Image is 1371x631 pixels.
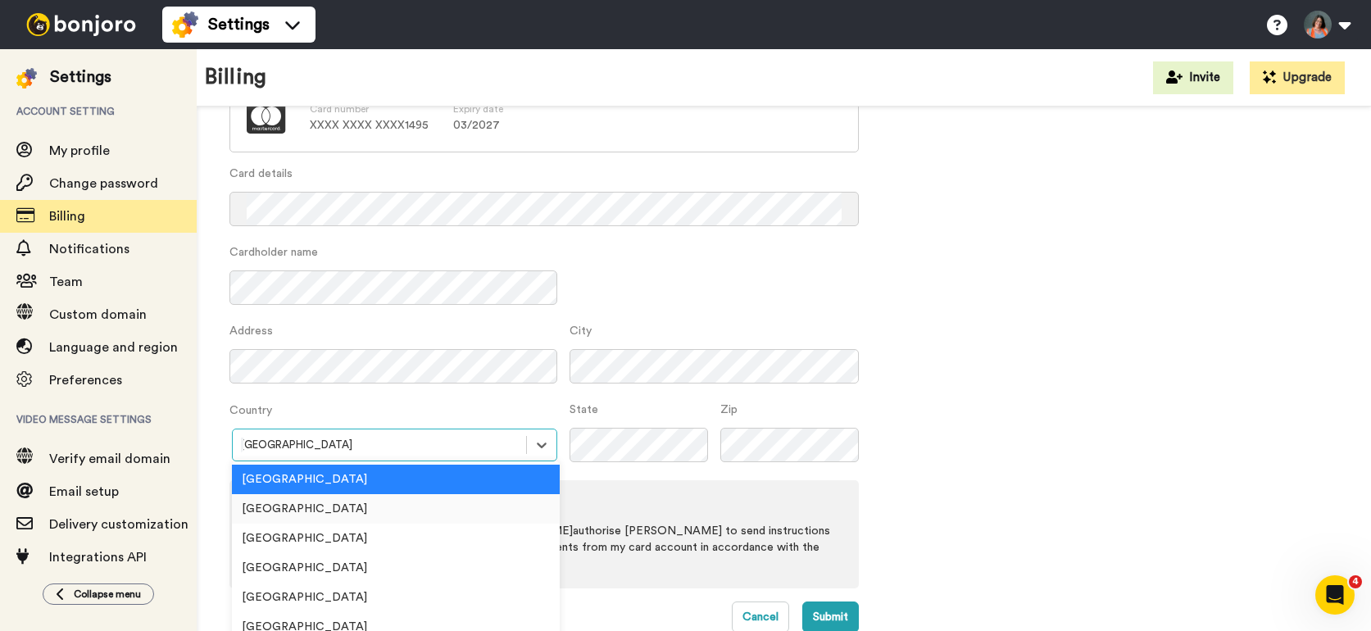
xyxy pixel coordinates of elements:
[44,95,57,108] img: tab_domain_overview_orange.svg
[49,210,85,223] span: Billing
[62,97,147,107] div: Domain Overview
[570,402,708,418] label: State
[49,551,147,564] span: Integrations API
[232,553,560,583] div: [GEOGRAPHIC_DATA]
[26,26,39,39] img: logo_orange.svg
[1250,61,1345,94] button: Upgrade
[181,97,276,107] div: Keywords by Traffic
[43,43,180,56] div: Domain: [DOMAIN_NAME]
[49,518,188,531] span: Delivery customization
[1349,575,1362,588] span: 4
[232,494,560,524] div: [GEOGRAPHIC_DATA]
[570,323,859,339] label: City
[208,13,270,36] span: Settings
[229,166,859,182] label: Card details
[20,13,143,36] img: bj-logo-header-white.svg
[26,43,39,56] img: website_grey.svg
[229,244,557,261] label: Cardholder name
[49,144,110,157] span: My profile
[720,402,859,418] label: Zip
[49,275,83,288] span: Team
[232,524,560,553] div: [GEOGRAPHIC_DATA]
[453,102,503,116] label: Expiry date
[49,452,170,465] span: Verify email domain
[74,588,141,601] span: Collapse menu
[16,68,37,89] img: settings-colored.svg
[1153,61,1233,94] button: Invite
[49,177,158,190] span: Change password
[229,402,557,419] label: Country
[49,485,119,498] span: Email setup
[49,243,129,256] span: Notifications
[310,102,369,116] label: Card number
[49,374,122,387] span: Preferences
[232,583,560,612] div: [GEOGRAPHIC_DATA]
[49,341,178,354] span: Language and region
[46,26,80,39] div: v 4.0.25
[50,66,111,89] div: Settings
[172,11,198,38] img: settings-colored.svg
[232,465,560,494] div: [GEOGRAPHIC_DATA]
[453,117,503,134] p: 03 / 2027
[310,117,429,134] p: XXXX XXXX XXXX 1495
[49,308,147,321] span: Custom domain
[205,66,266,89] h1: Billing
[43,583,154,605] button: Collapse menu
[1315,575,1355,615] iframe: Intercom live chat
[163,95,176,108] img: tab_keywords_by_traffic_grey.svg
[229,323,557,339] label: Address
